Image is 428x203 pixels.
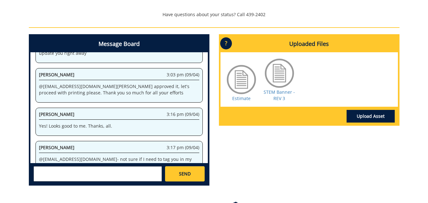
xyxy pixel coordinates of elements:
[167,72,199,78] span: 3:03 pm (09/04)
[34,166,162,181] textarea: messageToSend
[39,156,199,169] p: @ [EMAIL_ADDRESS][DOMAIN_NAME] - not sure if I need to tag you in my prior message? Thanks.
[220,36,398,52] h4: Uploaded Files
[220,37,232,49] p: ?
[30,36,208,52] h4: Message Board
[264,89,295,101] a: STEM Banner - REV 3
[39,83,199,96] p: @ [EMAIL_ADDRESS][DOMAIN_NAME] [PERSON_NAME] approved it, let's proceed with printing please. Tha...
[39,123,199,129] p: Yes! Looks good to me. Thanks, all.
[347,110,395,123] a: Upload Asset
[167,111,199,117] span: 3:16 pm (09/04)
[29,11,399,18] p: Have questions about your status? Call 439-2402
[39,72,74,78] span: [PERSON_NAME]
[167,144,199,151] span: 3:17 pm (09/04)
[39,144,74,150] span: [PERSON_NAME]
[232,95,251,101] a: Estimate
[165,166,204,181] a: SEND
[39,111,74,117] span: [PERSON_NAME]
[179,171,191,177] span: SEND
